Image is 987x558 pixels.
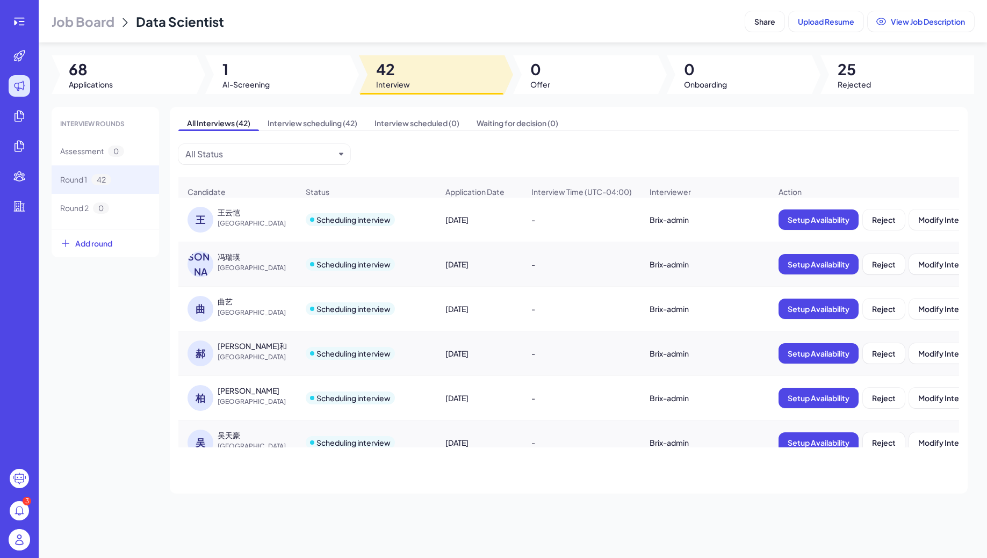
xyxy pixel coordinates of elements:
div: Brix-admin [641,294,769,324]
span: Modify Interviewer [918,215,986,224]
span: Setup Availability [788,304,849,314]
div: Scheduling interview [316,437,391,448]
span: Onboarding [684,79,727,90]
div: [DATE] [437,294,522,324]
div: 曲艺 [218,296,233,307]
span: Round 1 [60,174,87,185]
span: Modify Interviewer [918,304,986,314]
span: Action [779,186,802,197]
div: 王云恺 [218,207,240,218]
button: Setup Availability [779,388,859,408]
span: View Job Description [891,17,965,26]
div: - [523,338,640,368]
span: Share [754,17,775,26]
span: Modify Interviewer [918,349,986,358]
span: Status [306,186,329,197]
span: Reject [872,438,896,447]
div: Scheduling interview [316,393,391,403]
span: Setup Availability [788,438,849,447]
span: [GEOGRAPHIC_DATA] [218,396,298,407]
span: Add round [75,238,112,249]
button: Setup Availability [779,343,859,364]
div: Scheduling interview [316,348,391,359]
span: [GEOGRAPHIC_DATA] [218,307,298,318]
span: Reject [872,215,896,224]
div: [DATE] [437,205,522,235]
span: Interview [376,79,410,90]
span: 25 [838,60,871,79]
div: [DATE] [437,383,522,413]
button: Setup Availability [779,432,859,453]
img: user_logo.png [9,529,30,550]
button: Reject [863,343,905,364]
div: - [523,294,640,324]
div: Scheduling interview [316,303,391,314]
button: Setup Availability [779,299,859,319]
button: Reject [863,299,905,319]
button: Setup Availability [779,254,859,274]
div: INTERVIEW ROUNDS [52,111,159,137]
span: Interview scheduled (0) [366,115,468,131]
span: Offer [530,79,550,90]
div: 王 [188,207,213,233]
span: 0 [684,60,727,79]
span: 0 [108,146,124,157]
span: Modify Interviewer [918,438,986,447]
button: Upload Resume [789,11,863,32]
span: Data Scientist [136,13,224,30]
span: Setup Availability [788,393,849,403]
span: 42 [376,60,410,79]
span: Reject [872,259,896,269]
span: Interview Time (UTC-04:00) [531,186,632,197]
span: Setup Availability [788,349,849,358]
div: - [523,249,640,279]
span: Setup Availability [788,259,849,269]
span: [GEOGRAPHIC_DATA] [218,352,298,363]
div: - [523,205,640,235]
span: [GEOGRAPHIC_DATA] [218,218,298,229]
button: Reject [863,254,905,274]
span: 68 [69,60,113,79]
div: [DATE] [437,338,522,368]
div: - [523,383,640,413]
div: All Status [185,148,223,161]
div: Scheduling interview [316,259,391,270]
span: Reject [872,349,896,358]
span: Rejected [838,79,871,90]
div: - [523,427,640,458]
span: Application Date [445,186,505,197]
span: Interviewer [650,186,691,197]
div: 冯瑞瑛 [218,251,240,262]
div: 柏 [188,385,213,411]
div: Brix-admin [641,427,769,458]
div: [DATE] [437,249,522,279]
span: Candidate [188,186,226,197]
span: Modify Interviewer [918,259,986,269]
div: 柏清华 [218,385,279,396]
div: 3 [23,497,31,505]
span: Assessment [60,146,104,157]
button: Share [745,11,784,32]
span: 1 [222,60,270,79]
div: [DATE] [437,427,522,458]
span: All Interviews (42) [178,115,259,131]
div: [PERSON_NAME] [188,251,213,277]
button: Setup Availability [779,209,859,230]
div: Brix-admin [641,205,769,235]
div: Scheduling interview [316,214,391,225]
div: Brix-admin [641,249,769,279]
button: View Job Description [868,11,974,32]
button: Reject [863,209,905,230]
button: Reject [863,432,905,453]
div: Brix-admin [641,338,769,368]
span: 42 [91,174,111,185]
span: 0 [530,60,550,79]
button: Reject [863,388,905,408]
span: Reject [872,393,896,403]
span: Job Board [52,13,114,30]
span: Modify Interviewer [918,393,986,403]
div: 郝琛和 [218,340,287,351]
div: Brix-admin [641,383,769,413]
div: 郝 [188,340,213,366]
span: AI-Screening [222,79,270,90]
